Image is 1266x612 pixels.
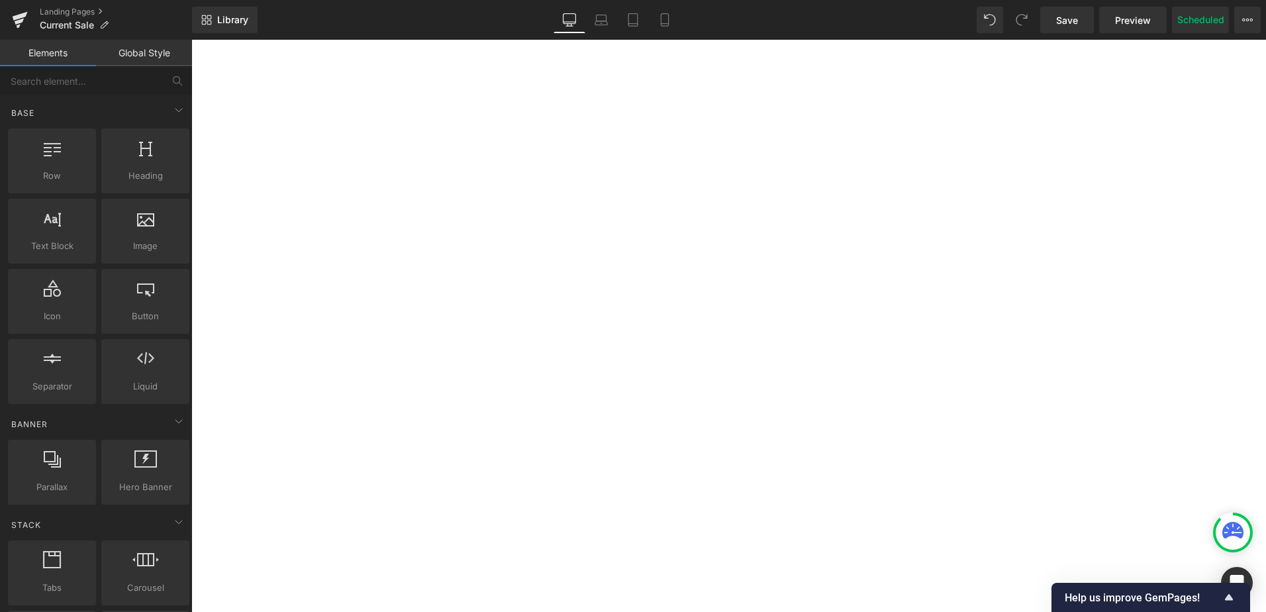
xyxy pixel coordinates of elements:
span: Library [217,14,248,26]
button: Scheduled [1172,7,1229,33]
span: Icon [12,309,92,323]
a: Mobile [649,7,681,33]
span: Banner [10,418,49,431]
span: Button [105,309,185,323]
span: Carousel [105,581,185,595]
a: New Library [192,7,258,33]
span: Row [12,169,92,183]
a: Laptop [585,7,617,33]
div: Open Intercom Messenger [1221,567,1253,599]
span: Parallax [12,480,92,494]
span: Current Sale [40,20,94,30]
span: Save [1056,13,1078,27]
a: Desktop [554,7,585,33]
span: Image [105,239,185,253]
span: Stack [10,519,42,531]
button: Undo [977,7,1003,33]
span: Preview [1115,13,1151,27]
span: Tabs [12,581,92,595]
span: Base [10,107,36,119]
span: Heading [105,169,185,183]
button: Show survey - Help us improve GemPages! [1065,589,1237,605]
button: More [1234,7,1261,33]
span: Liquid [105,380,185,393]
span: Text Block [12,239,92,253]
span: Help us improve GemPages! [1065,591,1221,604]
a: Global Style [96,40,192,66]
a: Landing Pages [40,7,192,17]
button: Redo [1008,7,1035,33]
span: Hero Banner [105,480,185,494]
a: Tablet [617,7,649,33]
a: Preview [1099,7,1167,33]
span: Separator [12,380,92,393]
